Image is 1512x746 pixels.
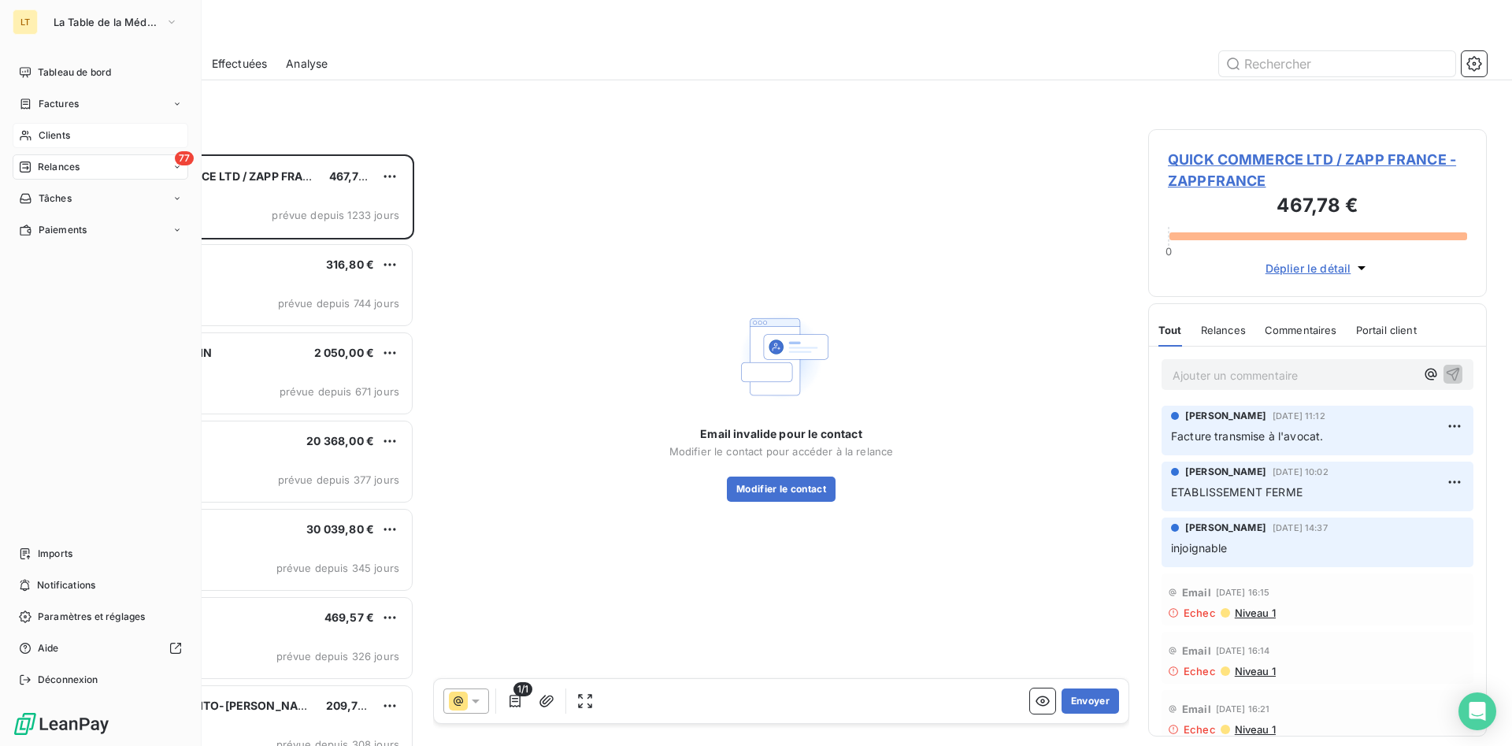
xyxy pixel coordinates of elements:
img: Logo LeanPay [13,711,110,737]
span: Email [1182,644,1211,657]
span: Commentaires [1265,324,1337,336]
img: Empty state [731,306,832,407]
span: Facture transmise à l'avocat. [1171,429,1323,443]
span: prévue depuis 326 jours [276,650,399,662]
span: Notifications [37,578,95,592]
span: Niveau 1 [1233,723,1276,736]
span: prévue depuis 345 jours [276,562,399,574]
span: Effectuées [212,56,268,72]
a: Aide [13,636,188,661]
span: Paramètres et réglages [38,610,145,624]
span: 20 368,00 € [306,434,374,447]
span: 2 050,00 € [314,346,375,359]
div: grid [76,154,414,746]
span: Email invalide pour le contact [700,426,862,442]
span: [DATE] 16:15 [1216,588,1270,597]
span: QUICK COMMERCE LTD / ZAPP FRANCE [111,169,327,183]
span: Portail client [1356,324,1417,336]
span: prévue depuis 377 jours [278,473,399,486]
span: CAVE L'INCOGNITO-[PERSON_NAME] [111,699,320,712]
span: Déplier le détail [1266,260,1351,277]
span: Tout [1158,324,1182,336]
span: La Table de la Méditerranée [54,16,159,28]
button: Modifier le contact [727,477,836,502]
span: Email [1182,586,1211,599]
span: Factures [39,97,79,111]
button: Déplier le détail [1261,259,1375,277]
span: Tâches [39,191,72,206]
span: ETABLISSEMENT FERME [1171,485,1303,499]
span: Analyse [286,56,328,72]
span: 469,57 € [324,611,374,624]
span: injoignable [1171,541,1228,555]
span: Modifier le contact pour accéder à la relance [669,445,894,458]
div: Open Intercom Messenger [1458,692,1496,730]
span: 1/1 [513,682,532,696]
button: Envoyer [1062,688,1119,714]
span: [DATE] 14:37 [1273,523,1328,533]
span: 467,78 € [329,169,376,183]
span: Email [1182,703,1211,715]
span: Déconnexion [38,673,98,687]
h3: 467,78 € [1168,191,1467,223]
span: 209,76 € [326,699,376,712]
div: LT [13,9,38,35]
span: Aide [38,641,59,655]
span: QUICK COMMERCE LTD / ZAPP FRANCE - ZAPPFRANCE [1168,149,1467,191]
span: [DATE] 16:14 [1216,646,1270,655]
span: Paiements [39,223,87,237]
span: [DATE] 10:02 [1273,467,1329,477]
span: [PERSON_NAME] [1185,465,1266,479]
span: 316,80 € [326,258,374,271]
span: 77 [175,151,194,165]
span: [DATE] 16:21 [1216,704,1270,714]
span: Tableau de bord [38,65,111,80]
span: 30 039,80 € [306,522,374,536]
span: Echec [1184,723,1216,736]
span: Clients [39,128,70,143]
input: Rechercher [1219,51,1455,76]
span: 0 [1165,245,1172,258]
span: Echec [1184,665,1216,677]
span: Imports [38,547,72,561]
span: prévue depuis 671 jours [280,385,399,398]
span: prévue depuis 744 jours [278,297,399,310]
span: [PERSON_NAME] [1185,409,1266,423]
span: [DATE] 11:12 [1273,411,1325,421]
span: Relances [1201,324,1246,336]
span: Relances [38,160,80,174]
span: [PERSON_NAME] [1185,521,1266,535]
span: Niveau 1 [1233,607,1276,619]
span: prévue depuis 1233 jours [272,209,399,221]
span: Niveau 1 [1233,665,1276,677]
span: Echec [1184,607,1216,619]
